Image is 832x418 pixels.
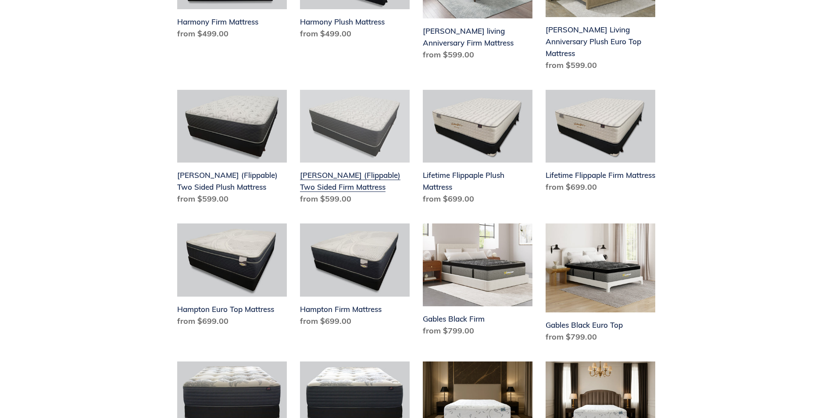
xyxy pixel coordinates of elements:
[546,90,655,197] a: Lifetime Flippaple Firm Mattress
[300,90,410,209] a: Del Ray (Flippable) Two Sided Firm Mattress
[177,223,287,330] a: Hampton Euro Top Mattress
[423,90,532,209] a: Lifetime Flippaple Plush Mattress
[546,223,655,346] a: Gables Black Euro Top
[177,90,287,209] a: Del Ray (Flippable) Two Sided Plush Mattress
[300,223,410,330] a: Hampton Firm Mattress
[423,223,532,340] a: Gables Black Firm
